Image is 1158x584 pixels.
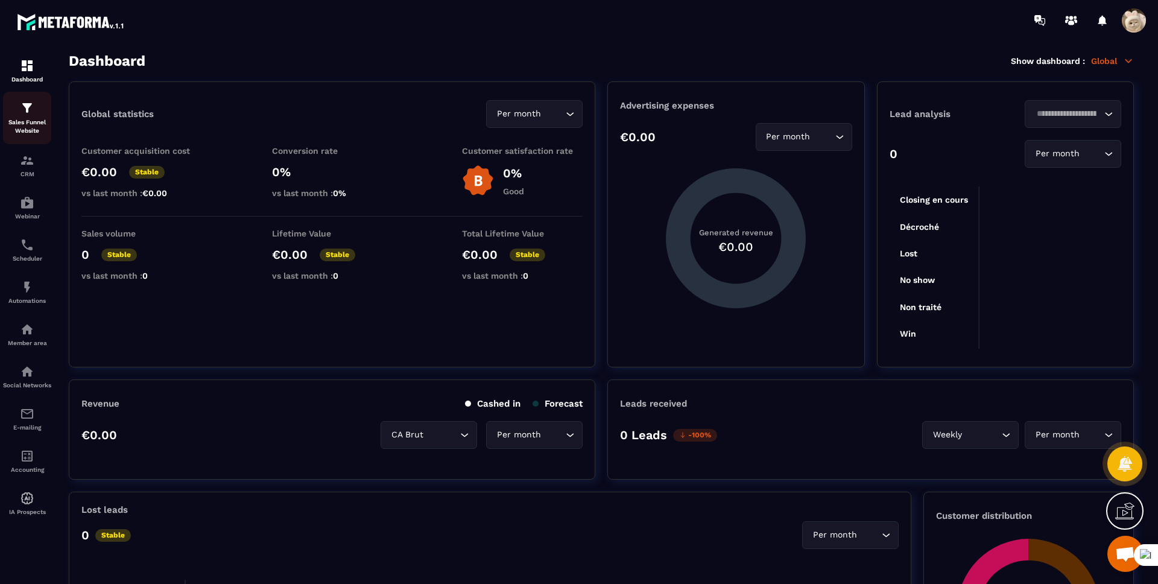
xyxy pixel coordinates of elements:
[142,271,148,281] span: 0
[900,249,917,258] tspan: Lost
[900,222,939,232] tspan: Décroché
[20,59,34,73] img: formation
[3,297,51,304] p: Automations
[333,188,346,198] span: 0%
[3,118,51,135] p: Sales Funnel Website
[272,146,393,156] p: Conversion rate
[320,249,355,261] p: Stable
[1025,140,1121,168] div: Search for option
[813,130,832,144] input: Search for option
[81,428,117,442] p: €0.00
[426,428,457,442] input: Search for option
[20,364,34,379] img: social-network
[20,449,34,463] img: accountant
[900,302,941,312] tspan: Non traité
[20,322,34,337] img: automations
[20,491,34,506] img: automations
[3,340,51,346] p: Member area
[81,271,202,281] p: vs last month :
[802,521,899,549] div: Search for option
[81,165,117,179] p: €0.00
[1091,56,1134,66] p: Global
[20,195,34,210] img: automations
[20,407,34,421] img: email
[1033,107,1101,121] input: Search for option
[465,398,520,409] p: Cashed in
[1107,536,1144,572] div: Mở cuộc trò chuyện
[543,428,563,442] input: Search for option
[81,188,202,198] p: vs last month :
[3,313,51,355] a: automationsautomationsMember area
[3,382,51,389] p: Social Networks
[3,186,51,229] a: automationsautomationsWebinar
[3,49,51,92] a: formationformationDashboard
[20,101,34,115] img: formation
[462,247,498,262] p: €0.00
[964,428,999,442] input: Search for option
[510,249,545,261] p: Stable
[462,271,583,281] p: vs last month :
[486,421,583,449] div: Search for option
[3,255,51,262] p: Scheduler
[3,229,51,271] a: schedulerschedulerScheduler
[95,529,131,542] p: Stable
[764,130,813,144] span: Per month
[129,166,165,179] p: Stable
[936,510,1121,521] p: Customer distribution
[3,92,51,144] a: formationformationSales Funnel Website
[900,195,968,205] tspan: Closing en cours
[81,247,89,262] p: 0
[890,147,897,161] p: 0
[543,107,563,121] input: Search for option
[756,123,852,151] div: Search for option
[272,188,393,198] p: vs last month :
[3,509,51,515] p: IA Prospects
[494,428,543,442] span: Per month
[388,428,426,442] span: CA Brut
[69,52,145,69] h3: Dashboard
[81,528,89,542] p: 0
[81,146,202,156] p: Customer acquisition cost
[20,280,34,294] img: automations
[272,229,393,238] p: Lifetime Value
[462,229,583,238] p: Total Lifetime Value
[142,188,167,198] span: €0.00
[1025,421,1121,449] div: Search for option
[1082,147,1101,160] input: Search for option
[900,329,916,338] tspan: Win
[503,166,524,180] p: 0%
[3,440,51,482] a: accountantaccountantAccounting
[620,428,667,442] p: 0 Leads
[523,271,528,281] span: 0
[900,275,935,285] tspan: No show
[673,429,717,442] p: -100%
[3,398,51,440] a: emailemailE-mailing
[20,153,34,168] img: formation
[620,130,656,144] p: €0.00
[3,76,51,83] p: Dashboard
[1033,428,1082,442] span: Per month
[3,271,51,313] a: automationsautomationsAutomations
[859,528,879,542] input: Search for option
[333,271,338,281] span: 0
[462,146,583,156] p: Customer satisfaction rate
[1082,428,1101,442] input: Search for option
[620,398,687,409] p: Leads received
[81,504,128,515] p: Lost leads
[20,238,34,252] img: scheduler
[81,229,202,238] p: Sales volume
[890,109,1005,119] p: Lead analysis
[930,428,964,442] span: Weekly
[17,11,125,33] img: logo
[810,528,859,542] span: Per month
[101,249,137,261] p: Stable
[1025,100,1121,128] div: Search for option
[381,421,477,449] div: Search for option
[3,424,51,431] p: E-mailing
[272,165,393,179] p: 0%
[3,213,51,220] p: Webinar
[3,144,51,186] a: formationformationCRM
[503,186,524,196] p: Good
[533,398,583,409] p: Forecast
[3,355,51,398] a: social-networksocial-networkSocial Networks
